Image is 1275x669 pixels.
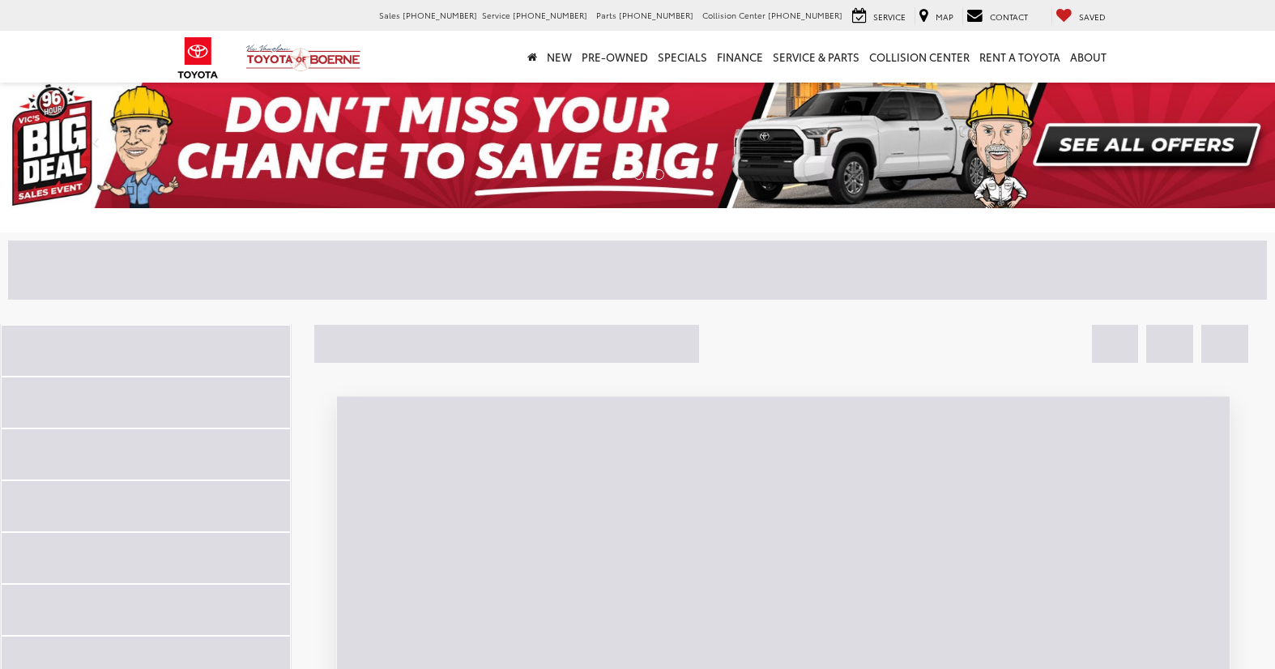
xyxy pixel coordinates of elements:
[653,31,712,83] a: Specials
[513,9,587,21] span: [PHONE_NUMBER]
[619,9,693,21] span: [PHONE_NUMBER]
[596,9,616,21] span: Parts
[702,9,765,21] span: Collision Center
[848,7,910,25] a: Service
[768,31,864,83] a: Service & Parts: Opens in a new tab
[873,11,906,23] span: Service
[482,9,510,21] span: Service
[915,7,957,25] a: Map
[936,11,953,23] span: Map
[522,31,542,83] a: Home
[1079,11,1106,23] span: Saved
[712,31,768,83] a: Finance
[577,31,653,83] a: Pre-Owned
[542,31,577,83] a: New
[1051,7,1110,25] a: My Saved Vehicles
[962,7,1032,25] a: Contact
[168,32,228,84] img: Toyota
[403,9,477,21] span: [PHONE_NUMBER]
[245,44,361,72] img: Vic Vaughan Toyota of Boerne
[768,9,842,21] span: [PHONE_NUMBER]
[864,31,974,83] a: Collision Center
[1065,31,1111,83] a: About
[990,11,1028,23] span: Contact
[379,9,400,21] span: Sales
[974,31,1065,83] a: Rent a Toyota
